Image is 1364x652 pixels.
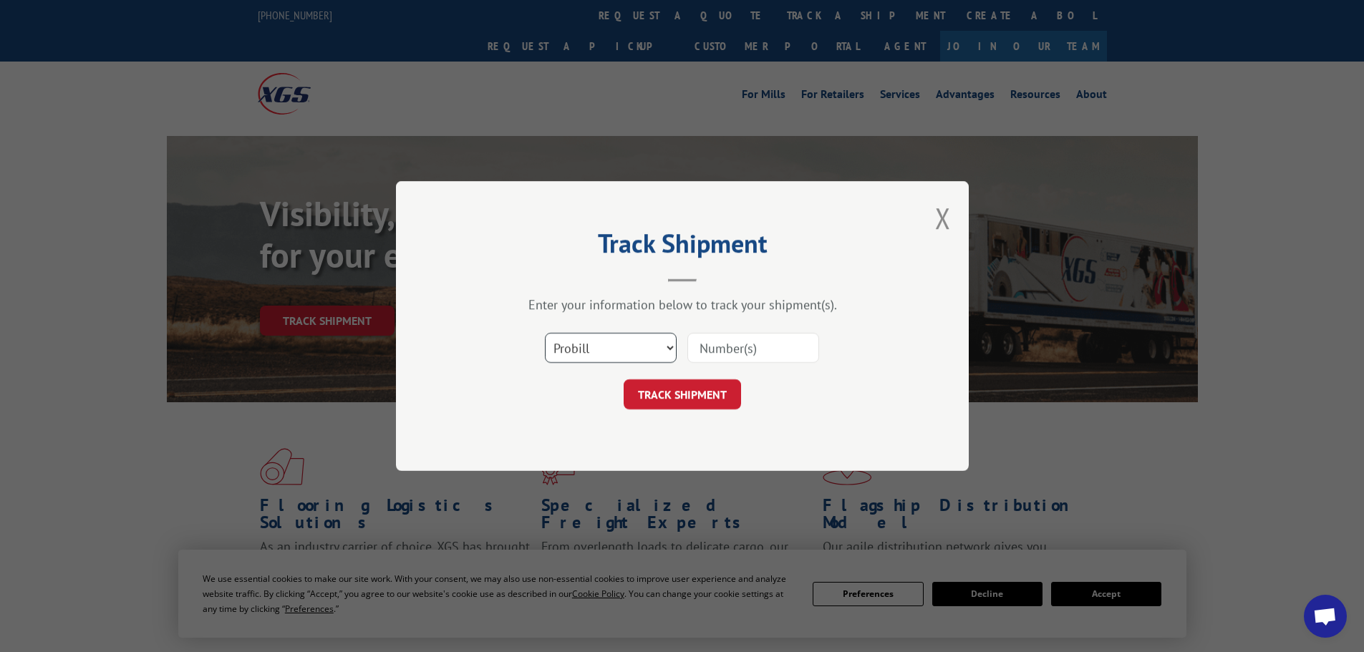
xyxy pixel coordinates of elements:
[624,379,741,409] button: TRACK SHIPMENT
[687,333,819,363] input: Number(s)
[935,199,951,237] button: Close modal
[1304,595,1347,638] div: Open chat
[468,233,897,261] h2: Track Shipment
[468,296,897,313] div: Enter your information below to track your shipment(s).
